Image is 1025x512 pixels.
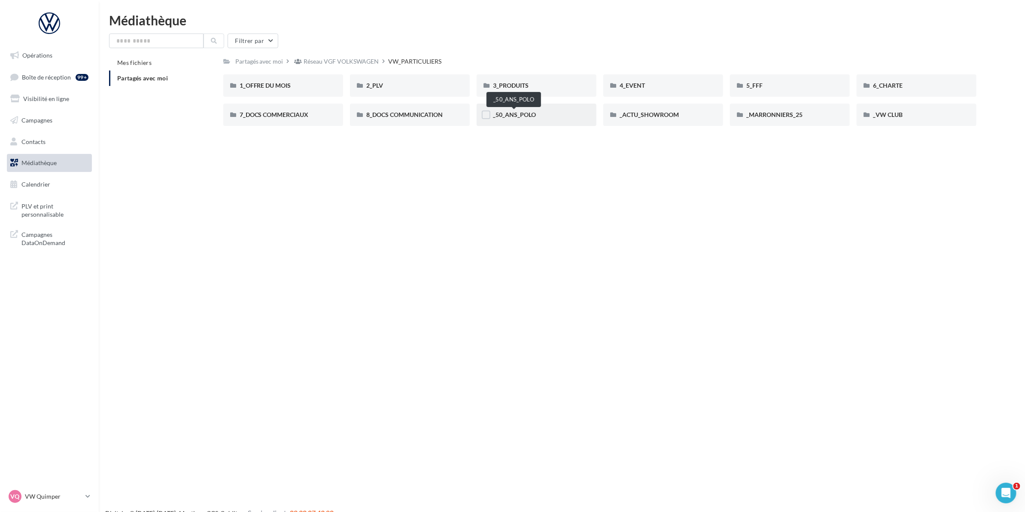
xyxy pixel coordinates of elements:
[117,59,152,66] span: Mes fichiers
[746,111,803,118] span: _MARRONNIERS_25
[76,74,88,81] div: 99+
[366,82,383,89] span: 2_PLV
[5,197,94,222] a: PLV et print personnalisable
[11,492,20,501] span: VQ
[620,82,645,89] span: 4_EVENT
[228,34,278,48] button: Filtrer par
[25,492,82,501] p: VW Quimper
[5,111,94,129] a: Campagnes
[5,225,94,251] a: Campagnes DataOnDemand
[21,200,88,219] span: PLV et print personnalisable
[21,138,46,145] span: Contacts
[21,159,57,166] span: Médiathèque
[5,133,94,151] a: Contacts
[109,14,1015,27] div: Médiathèque
[21,181,50,188] span: Calendrier
[5,175,94,193] a: Calendrier
[21,117,52,124] span: Campagnes
[22,52,52,59] span: Opérations
[117,74,168,82] span: Partagés avec moi
[746,82,763,89] span: 5_FFF
[873,111,903,118] span: _VW CLUB
[235,57,283,66] div: Partagés avec moi
[5,46,94,64] a: Opérations
[620,111,679,118] span: _ACTU_SHOWROOM
[5,68,94,86] a: Boîte de réception99+
[493,82,529,89] span: 3_PRODUITS
[240,82,291,89] span: 1_OFFRE DU MOIS
[304,57,379,66] div: Réseau VGF VOLKSWAGEN
[996,483,1016,503] iframe: Intercom live chat
[240,111,309,118] span: 7_DOCS COMMERCIAUX
[23,95,69,102] span: Visibilité en ligne
[487,92,541,107] div: _50_ANS_POLO
[5,154,94,172] a: Médiathèque
[389,57,442,66] div: VW_PARTICULIERS
[873,82,903,89] span: 6_CHARTE
[21,229,88,247] span: Campagnes DataOnDemand
[366,111,443,118] span: 8_DOCS COMMUNICATION
[493,111,536,118] span: _50_ANS_POLO
[7,488,92,505] a: VQ VW Quimper
[22,73,71,80] span: Boîte de réception
[1013,483,1020,490] span: 1
[5,90,94,108] a: Visibilité en ligne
